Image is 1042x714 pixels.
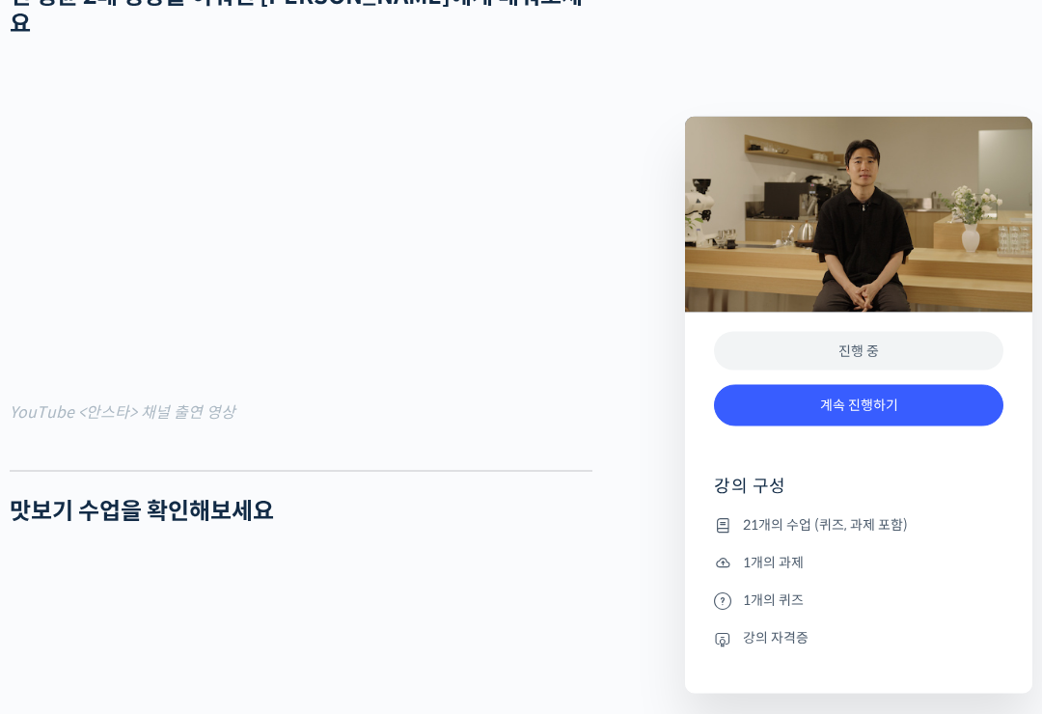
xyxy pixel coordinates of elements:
span: 홈 [61,583,72,598]
mark: YouTube <안스타> 채널 출연 영상 [10,403,235,424]
span: 대화 [177,584,200,599]
li: 1개의 과제 [714,551,1003,574]
strong: 맛보기 수업을 확인해보세요 [10,498,274,527]
li: 21개의 수업 (퀴즈, 과제 포함) [714,513,1003,536]
a: 홈 [6,554,127,602]
a: 설정 [249,554,370,602]
span: 설정 [298,583,321,598]
a: 대화 [127,554,249,602]
div: 진행 중 [714,332,1003,371]
h4: 강의 구성 [714,475,1003,513]
li: 1개의 퀴즈 [714,589,1003,612]
li: 강의 자격증 [714,627,1003,650]
a: 계속 진행하기 [714,385,1003,426]
iframe: 원룸 보증금 천만원으로 카페 창업해서 60평 커피 공장 차린 부부 사장님 (아이덴티티 커피랩 1부) [10,66,592,394]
